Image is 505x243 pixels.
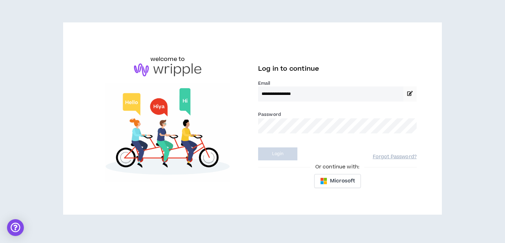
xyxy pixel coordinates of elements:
[258,64,319,73] span: Log in to continue
[330,177,355,185] span: Microsoft
[150,55,185,63] h6: welcome to
[373,154,417,160] a: Forgot Password?
[134,63,201,77] img: logo-brand.png
[258,147,297,160] button: Login
[310,163,364,171] span: Or continue with:
[88,83,247,182] img: Welcome to Wripple
[314,174,361,188] button: Microsoft
[258,80,417,86] label: Email
[258,111,281,118] label: Password
[7,219,24,236] div: Open Intercom Messenger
